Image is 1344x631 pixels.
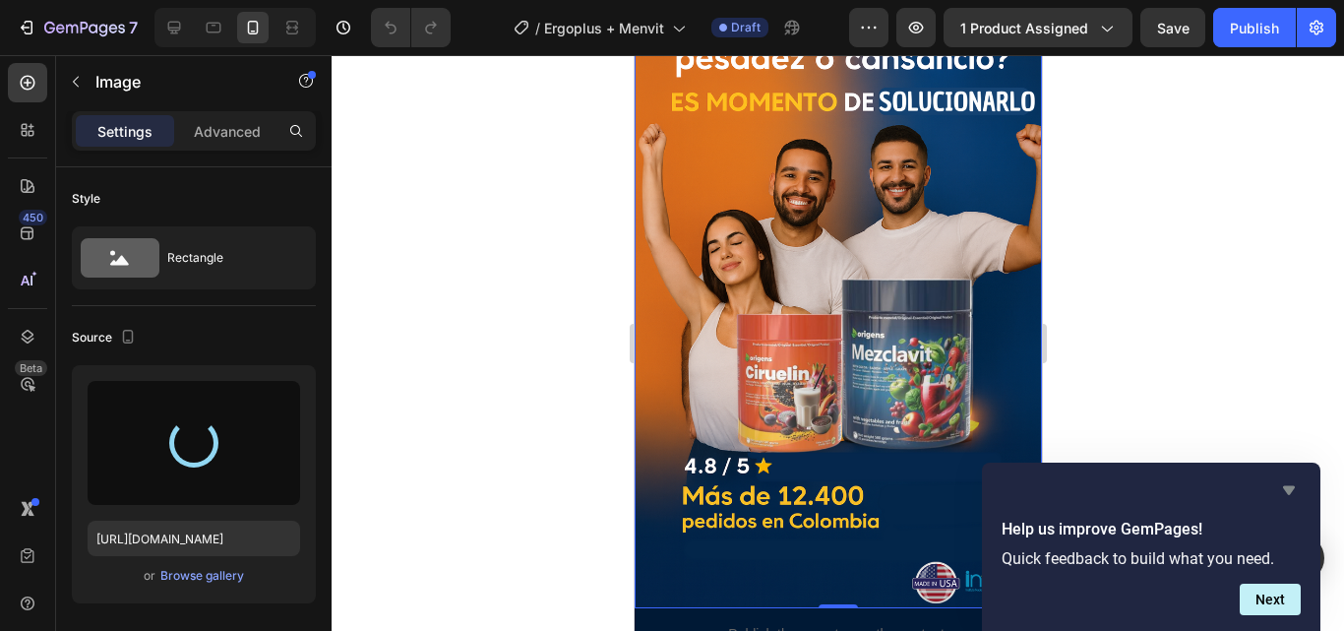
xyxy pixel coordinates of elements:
div: Style [72,190,100,208]
div: Beta [15,360,47,376]
div: 450 [19,210,47,225]
button: 1 product assigned [944,8,1132,47]
button: Browse gallery [159,566,245,586]
p: Image [95,70,263,94]
p: Settings [97,121,153,142]
div: Undo/Redo [371,8,451,47]
span: 1 product assigned [960,18,1088,38]
div: Browse gallery [160,567,244,585]
p: Quick feedback to build what you need. [1002,549,1301,568]
div: Publish [1230,18,1279,38]
span: Ergoplus + Menvit [544,18,664,38]
div: Help us improve GemPages! [1002,478,1301,615]
h2: Help us improve GemPages! [1002,518,1301,541]
iframe: Design area [635,55,1042,631]
div: Source [72,325,140,351]
button: Publish [1213,8,1296,47]
span: or [144,564,155,588]
span: Save [1157,20,1190,36]
span: / [535,18,540,38]
button: Next question [1240,584,1301,615]
span: Draft [731,19,761,36]
button: Save [1140,8,1205,47]
button: Hide survey [1277,478,1301,502]
button: 7 [8,8,147,47]
p: 7 [129,16,138,39]
input: https://example.com/image.jpg [88,521,300,556]
div: Rectangle [167,235,287,281]
p: Advanced [194,121,261,142]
